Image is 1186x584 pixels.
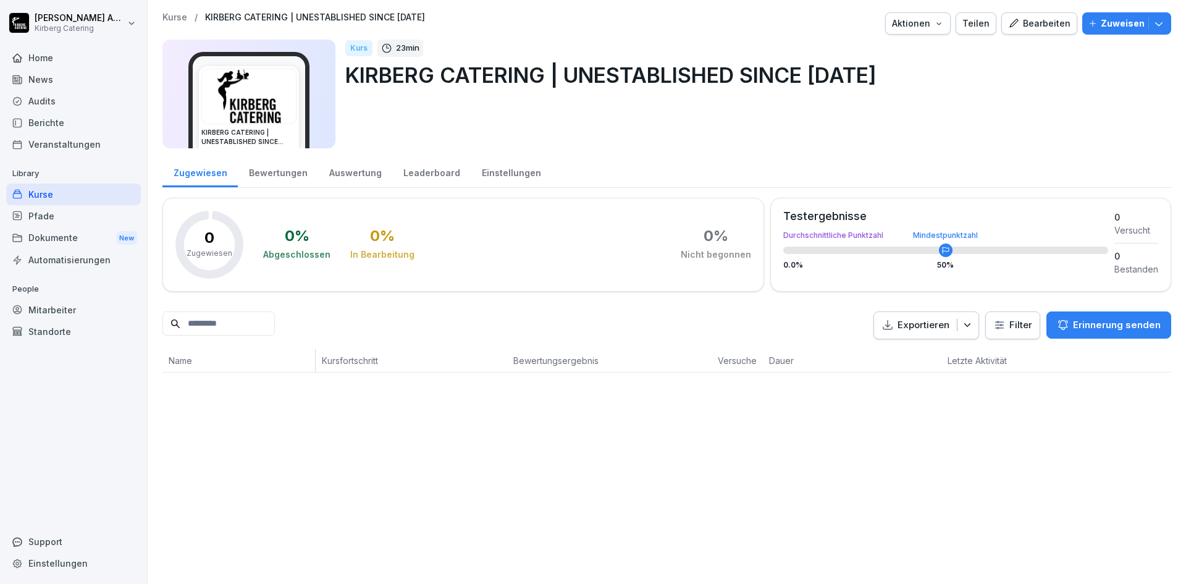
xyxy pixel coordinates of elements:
a: Einstellungen [471,156,552,187]
a: Mitarbeiter [6,299,141,321]
p: 0 [204,231,214,245]
div: New [116,231,137,245]
a: News [6,69,141,90]
a: Berichte [6,112,141,133]
a: Auswertung [318,156,392,187]
p: Erinnerung senden [1073,318,1161,332]
a: Kurse [162,12,187,23]
div: 0 % [370,229,395,243]
div: Support [6,531,141,552]
button: Exportieren [873,311,979,339]
button: Filter [986,312,1040,339]
h3: KIRBERG CATERING | UNESTABLISHED SINCE [DATE] [201,128,296,146]
div: Bestanden [1114,263,1158,276]
a: DokumenteNew [6,227,141,250]
button: Zuweisen [1082,12,1171,35]
a: Bewertungen [238,156,318,187]
p: People [6,279,141,299]
button: Teilen [956,12,996,35]
div: Kurs [345,40,372,56]
a: Kurse [6,184,141,205]
div: Versucht [1114,224,1158,237]
p: Zugewiesen [187,248,232,259]
a: Home [6,47,141,69]
p: Dauer [769,354,820,367]
a: Automatisierungen [6,249,141,271]
a: Leaderboard [392,156,471,187]
img: i46egdugay6yxji09ovw546p.png [202,69,296,124]
a: Veranstaltungen [6,133,141,155]
div: 0 % [285,229,309,243]
p: Zuweisen [1101,17,1145,30]
button: Aktionen [885,12,951,35]
div: Teilen [962,17,990,30]
div: Filter [993,319,1032,331]
div: 0 % [704,229,728,243]
div: Abgeschlossen [263,248,330,261]
a: Standorte [6,321,141,342]
div: Aktionen [892,17,944,30]
div: Bearbeiten [1008,17,1070,30]
div: 0 [1114,211,1158,224]
div: 0.0 % [783,261,1108,269]
a: Zugewiesen [162,156,238,187]
button: Bearbeiten [1001,12,1077,35]
p: Bewertungsergebnis [513,354,705,367]
div: In Bearbeitung [350,248,414,261]
p: Letzte Aktivität [948,354,1031,367]
div: Nicht begonnen [681,248,751,261]
p: Exportieren [898,318,949,332]
a: Pfade [6,205,141,227]
a: KIRBERG CATERING | UNESTABLISHED SINCE [DATE] [205,12,425,23]
p: Kirberg Catering [35,24,125,33]
a: Einstellungen [6,552,141,574]
div: 0 [1114,250,1158,263]
p: [PERSON_NAME] Adamy [35,13,125,23]
a: Audits [6,90,141,112]
p: Kursfortschritt [322,354,501,367]
div: Durchschnittliche Punktzahl [783,232,1108,239]
button: Erinnerung senden [1046,311,1171,339]
p: 23 min [396,42,419,54]
div: Testergebnisse [783,211,1108,222]
div: Dokumente [6,227,141,250]
p: / [195,12,198,23]
div: Mindestpunktzahl [913,232,978,239]
p: Name [169,354,309,367]
p: Versuche [718,354,757,367]
p: KIRBERG CATERING | UNESTABLISHED SINCE [DATE] [345,59,1161,91]
div: 50 % [937,261,954,269]
p: Library [6,164,141,184]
